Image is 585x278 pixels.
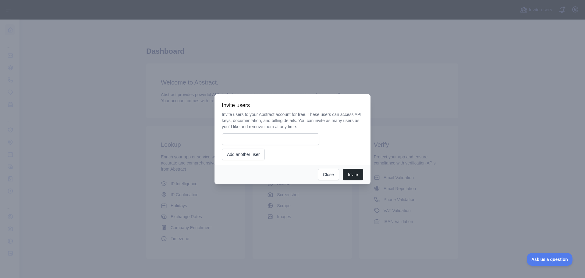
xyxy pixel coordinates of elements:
iframe: Toggle Customer Support [527,253,573,266]
button: Add another user [222,149,265,160]
h3: Invite users [222,102,363,109]
button: Close [318,169,339,180]
p: Invite users to your Abstract account for free. These users can access API keys, documentation, a... [222,111,363,130]
button: Invite [343,169,363,180]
